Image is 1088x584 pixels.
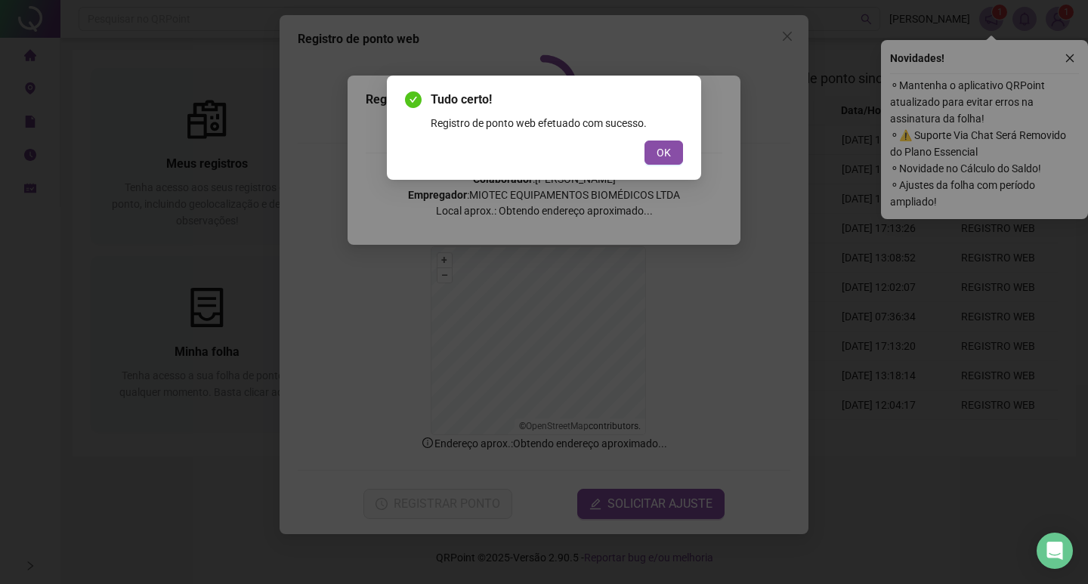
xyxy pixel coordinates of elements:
[644,141,683,165] button: OK
[405,91,422,108] span: check-circle
[657,144,671,161] span: OK
[1037,533,1073,569] div: Open Intercom Messenger
[431,115,683,131] div: Registro de ponto web efetuado com sucesso.
[431,91,683,109] span: Tudo certo!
